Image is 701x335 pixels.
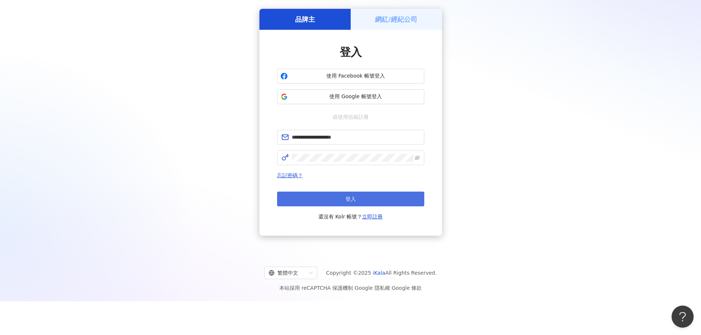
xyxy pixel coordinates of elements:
h5: 品牌主 [295,15,315,24]
span: 登入 [340,46,362,58]
button: 登入 [277,192,424,206]
span: Copyright © 2025 All Rights Reserved. [326,268,437,277]
a: iKala [373,270,385,276]
span: | [390,285,392,291]
span: 使用 Google 帳號登入 [291,93,421,100]
a: 忘記密碼？ [277,172,303,178]
span: 登入 [346,196,356,202]
a: Google 條款 [392,285,422,291]
span: | [353,285,355,291]
button: 使用 Facebook 帳號登入 [277,69,424,83]
a: Google 隱私權 [355,285,390,291]
span: 使用 Facebook 帳號登入 [291,72,421,80]
div: 繁體中文 [269,267,306,279]
span: 還沒有 Kolr 帳號？ [318,212,383,221]
span: 或使用信箱註冊 [328,113,374,121]
a: 立即註冊 [362,214,383,220]
iframe: Help Scout Beacon - Open [672,306,694,328]
span: eye-invisible [415,155,420,160]
button: 使用 Google 帳號登入 [277,89,424,104]
span: 本站採用 reCAPTCHA 保護機制 [279,284,422,292]
h5: 網紅/經紀公司 [375,15,417,24]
